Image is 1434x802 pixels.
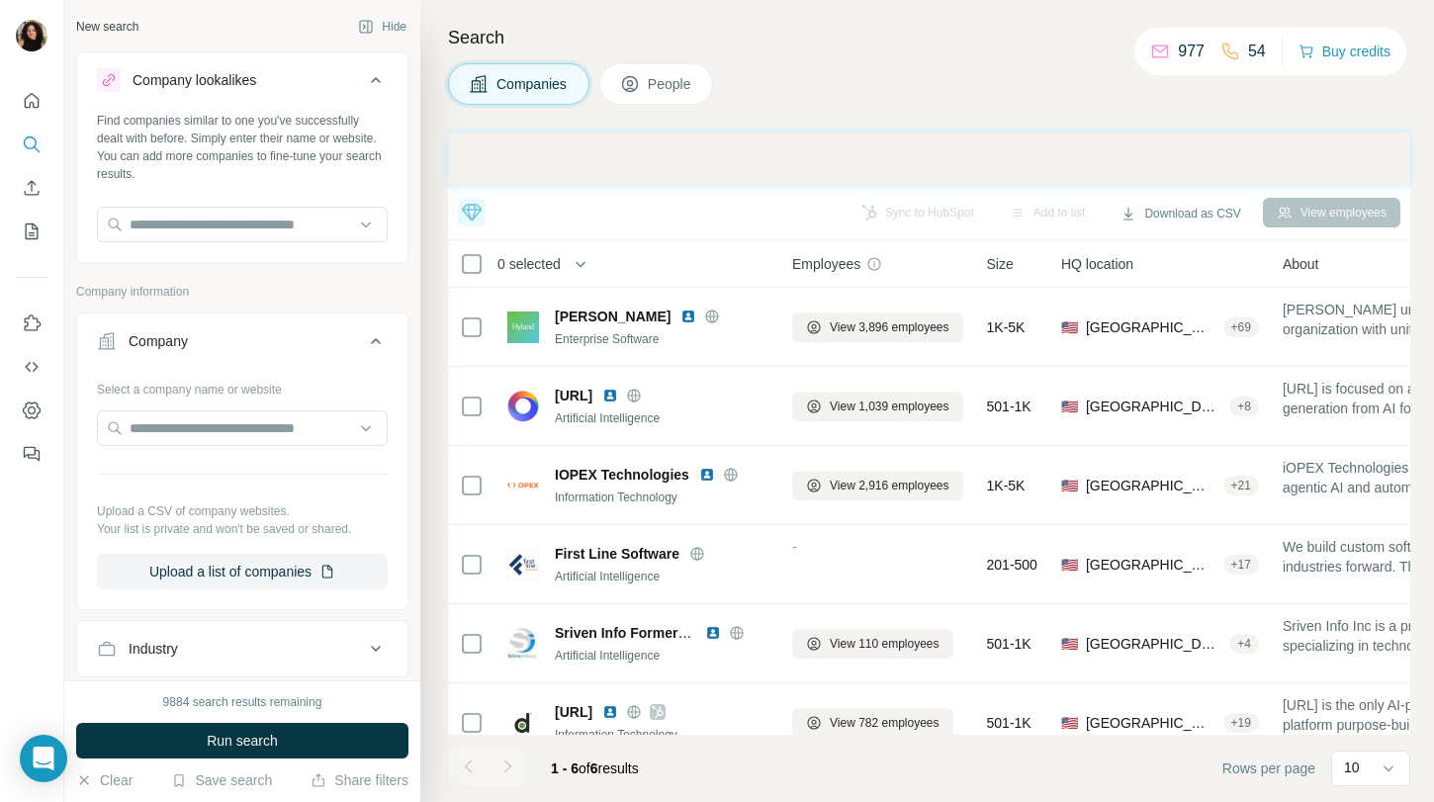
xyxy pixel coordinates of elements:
[792,539,797,555] span: -
[507,707,539,739] img: Logo of digital.ai
[16,170,47,206] button: Enrich CSV
[1061,397,1078,416] span: 🇺🇸
[1178,40,1205,63] p: 977
[1107,199,1254,228] button: Download as CSV
[555,726,768,744] div: Information Technology
[1223,714,1259,732] div: + 19
[987,476,1026,495] span: 1K-5K
[1283,254,1319,274] span: About
[97,112,388,183] div: Find companies similar to one you've successfully dealt with before. Simply enter their name or w...
[680,309,696,324] img: LinkedIn logo
[496,74,569,94] span: Companies
[448,133,1410,185] iframe: Banner
[555,409,768,427] div: Artificial Intelligence
[792,708,953,738] button: View 782 employees
[830,318,949,336] span: View 3,896 employees
[16,83,47,119] button: Quick start
[507,628,539,660] img: Logo of Sriven Info Formerly Sriven Infosys
[830,477,949,494] span: View 2,916 employees
[555,702,592,722] span: [URL]
[77,56,407,112] button: Company lookalikes
[1061,254,1133,274] span: HQ location
[987,713,1031,733] span: 501-1K
[555,465,689,485] span: IOPEX Technologies
[792,392,963,421] button: View 1,039 employees
[602,388,618,403] img: LinkedIn logo
[830,714,940,732] span: View 782 employees
[16,436,47,472] button: Feedback
[1086,476,1215,495] span: [GEOGRAPHIC_DATA], [US_STATE]
[311,770,408,790] button: Share filters
[792,254,860,274] span: Employees
[555,568,768,585] div: Artificial Intelligence
[830,635,940,653] span: View 110 employees
[1223,318,1259,336] div: + 69
[555,386,592,405] span: [URL]
[551,760,579,776] span: 1 - 6
[699,467,715,483] img: LinkedIn logo
[1086,555,1215,575] span: [GEOGRAPHIC_DATA], [US_STATE]
[76,283,408,301] p: Company information
[507,312,539,343] img: Logo of Hyland
[590,760,598,776] span: 6
[207,731,278,751] span: Run search
[448,24,1410,51] h4: Search
[792,629,953,659] button: View 110 employees
[497,254,561,274] span: 0 selected
[97,520,388,538] p: Your list is private and won't be saved or shared.
[97,502,388,520] p: Upload a CSV of company websites.
[579,760,590,776] span: of
[555,489,768,506] div: Information Technology
[1086,317,1215,337] span: [GEOGRAPHIC_DATA], [US_STATE]
[987,254,1014,274] span: Size
[555,544,679,564] span: First Line Software
[1086,713,1215,733] span: [GEOGRAPHIC_DATA], [US_STATE]
[1061,476,1078,495] span: 🇺🇸
[507,549,539,580] img: Logo of First Line Software
[555,307,671,326] span: [PERSON_NAME]
[97,554,388,589] button: Upload a list of companies
[705,625,721,641] img: LinkedIn logo
[507,391,539,422] img: Logo of kore.ai
[1229,635,1259,653] div: + 4
[1061,555,1078,575] span: 🇺🇸
[16,393,47,428] button: Dashboard
[1086,397,1221,416] span: [GEOGRAPHIC_DATA], [US_STATE]
[555,647,768,665] div: Artificial Intelligence
[16,306,47,341] button: Use Surfe on LinkedIn
[987,317,1026,337] span: 1K-5K
[1344,757,1360,777] p: 10
[792,312,963,342] button: View 3,896 employees
[987,397,1031,416] span: 501-1K
[171,770,272,790] button: Save search
[555,330,768,348] div: Enterprise Software
[792,471,963,500] button: View 2,916 employees
[77,625,407,672] button: Industry
[1299,38,1390,65] button: Buy credits
[76,18,138,36] div: New search
[830,398,949,415] span: View 1,039 employees
[129,331,188,351] div: Company
[1248,40,1266,63] p: 54
[987,555,1037,575] span: 201-500
[97,373,388,399] div: Select a company name or website
[1086,634,1221,654] span: [GEOGRAPHIC_DATA], [GEOGRAPHIC_DATA]
[507,479,539,491] img: Logo of IOPEX Technologies
[344,12,420,42] button: Hide
[163,693,322,711] div: 9884 search results remaining
[551,760,639,776] span: results
[16,214,47,249] button: My lists
[16,127,47,162] button: Search
[133,70,256,90] div: Company lookalikes
[76,770,133,790] button: Clear
[16,20,47,51] img: Avatar
[1223,477,1259,494] div: + 21
[20,735,67,782] div: Open Intercom Messenger
[1229,398,1259,415] div: + 8
[555,625,788,641] span: Sriven Info Formerly Sriven Infosys
[1061,317,1078,337] span: 🇺🇸
[648,74,693,94] span: People
[602,704,618,720] img: LinkedIn logo
[987,634,1031,654] span: 501-1K
[76,723,408,758] button: Run search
